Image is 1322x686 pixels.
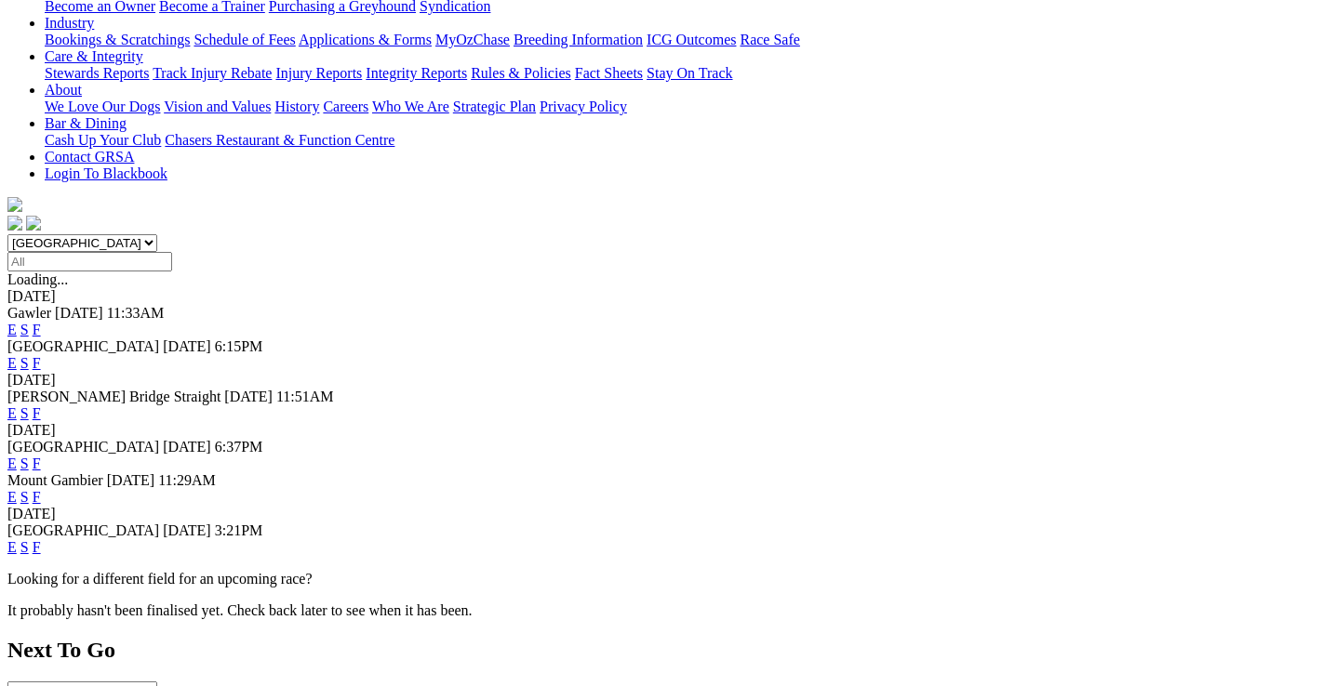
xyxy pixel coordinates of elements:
a: About [45,82,82,98]
a: E [7,489,17,505]
a: E [7,455,17,471]
a: Injury Reports [275,65,362,81]
a: Stewards Reports [45,65,149,81]
span: Loading... [7,271,68,287]
span: 11:33AM [107,305,165,321]
span: 11:29AM [158,472,216,488]
span: [DATE] [107,472,155,488]
span: [DATE] [163,522,211,538]
a: Who We Are [372,99,449,114]
span: [DATE] [55,305,103,321]
a: Track Injury Rebate [153,65,272,81]
a: S [20,405,29,421]
span: Mount Gambier [7,472,103,488]
span: 6:15PM [215,338,263,354]
div: [DATE] [7,506,1315,522]
a: Strategic Plan [453,99,536,114]
input: Select date [7,252,172,271]
a: S [20,355,29,371]
a: Cash Up Your Club [45,132,161,148]
a: Contact GRSA [45,149,134,165]
a: E [7,322,17,337]
span: 6:37PM [215,439,263,455]
a: Login To Blackbook [45,165,167,181]
a: Bookings & Scratchings [45,32,190,47]
img: logo-grsa-white.png [7,197,22,212]
a: ICG Outcomes [647,32,736,47]
a: Stay On Track [647,65,732,81]
a: S [20,322,29,337]
a: S [20,539,29,555]
span: [DATE] [163,439,211,455]
a: Privacy Policy [540,99,627,114]
a: F [33,405,41,421]
a: F [33,322,41,337]
a: Vision and Values [164,99,271,114]
span: 3:21PM [215,522,263,538]
a: Care & Integrity [45,48,143,64]
div: [DATE] [7,372,1315,389]
a: Schedule of Fees [194,32,295,47]
a: History [274,99,319,114]
a: S [20,489,29,505]
a: F [33,539,41,555]
span: [DATE] [224,389,273,404]
img: facebook.svg [7,216,22,231]
h2: Next To Go [7,638,1315,663]
partial: It probably hasn't been finalised yet. Check back later to see when it has been. [7,602,473,618]
a: Breeding Information [514,32,643,47]
div: [DATE] [7,288,1315,305]
a: F [33,355,41,371]
a: Fact Sheets [575,65,643,81]
a: Integrity Reports [366,65,467,81]
a: Rules & Policies [471,65,571,81]
a: F [33,489,41,505]
span: [GEOGRAPHIC_DATA] [7,439,159,455]
a: E [7,355,17,371]
a: Bar & Dining [45,115,127,131]
a: F [33,455,41,471]
span: [PERSON_NAME] Bridge Straight [7,389,220,404]
span: 11:51AM [276,389,334,404]
a: Race Safe [740,32,799,47]
a: Chasers Restaurant & Function Centre [165,132,394,148]
a: MyOzChase [435,32,510,47]
a: E [7,539,17,555]
div: Bar & Dining [45,132,1315,149]
span: Gawler [7,305,51,321]
a: We Love Our Dogs [45,99,160,114]
div: Care & Integrity [45,65,1315,82]
a: Applications & Forms [299,32,432,47]
a: E [7,405,17,421]
a: Industry [45,15,94,31]
p: Looking for a different field for an upcoming race? [7,571,1315,587]
div: [DATE] [7,422,1315,439]
span: [GEOGRAPHIC_DATA] [7,338,159,354]
a: Careers [323,99,368,114]
div: Industry [45,32,1315,48]
a: S [20,455,29,471]
img: twitter.svg [26,216,41,231]
span: [DATE] [163,338,211,354]
span: [GEOGRAPHIC_DATA] [7,522,159,538]
div: About [45,99,1315,115]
